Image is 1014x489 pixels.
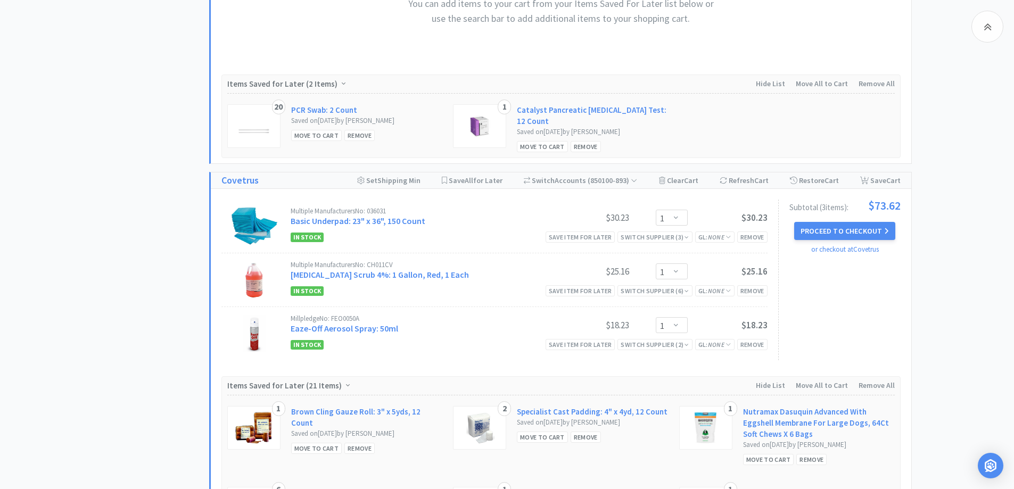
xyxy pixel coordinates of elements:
a: PCR Swab: 2 Count [291,104,357,115]
span: Cart [886,176,901,185]
div: Switch Supplier ( 6 ) [621,286,689,296]
span: Items Saved for Later ( ) [227,79,340,89]
div: Remove [344,130,375,141]
div: Subtotal ( 3 item s ): [789,200,901,211]
a: Eaze-Off Aerosol Spray: 50ml [291,323,398,334]
span: ( 850100-893 ) [586,176,637,185]
span: Remove All [859,79,895,88]
span: Cart [754,176,769,185]
div: Saved on [DATE] by [PERSON_NAME] [517,417,669,428]
div: Restore [790,172,839,188]
span: In Stock [291,286,324,296]
div: 20 [272,100,285,114]
div: Remove [571,432,601,443]
div: $18.23 [549,319,629,331]
span: 21 Items [309,380,339,391]
a: Basic Underpad: 23" x 36", 150 Count [291,216,425,226]
span: All [465,176,473,185]
img: 0971dad3aa184eda8f81dd1506d02767_601449.png [232,208,277,245]
div: Saved on [DATE] by [PERSON_NAME] [743,440,895,451]
a: [MEDICAL_DATA] Scrub 4%: 1 Gallon, Red, 1 Each [291,269,469,280]
div: Open Intercom Messenger [978,453,1003,478]
div: Remove [796,454,827,465]
span: Items Saved for Later ( ) [227,380,344,391]
img: f1a54a1909014c2696bb61f9032dd969_40185.png [241,261,268,299]
a: Brown Cling Gauze Roll: 3" x 5yds, 12 Count [291,406,443,428]
img: 7dbcece4bb724a9d8b6029f83a6bdbd8_350664.png [694,412,718,444]
a: Specialist Cast Padding: 4" x 4yd, 12 Count [517,406,667,417]
div: Multiple Manufacturers No: 036031 [291,208,549,214]
a: Catalyst Pancreatic [MEDICAL_DATA] Test: 12 Count [517,104,669,127]
span: Remove All [859,380,895,390]
img: 54a169df3e49466a9443b79962157102_28241.png [463,412,497,444]
span: Set [366,176,377,185]
div: Shipping Min [357,172,421,188]
img: 3c51941fe2e744be9f90986d6f70f3b1_37978.png [243,315,266,352]
a: or checkout at Covetrus [811,245,879,254]
div: Saved on [DATE] by [PERSON_NAME] [517,127,669,138]
span: GL: [698,233,731,241]
div: 1 [272,401,285,416]
a: Nutramax Dasuquin Advanced With Eggshell Membrane For Large Dogs, 64Ct Soft Chews X 6 Bags [743,406,895,440]
div: Multiple Manufacturers No: CH011CV [291,261,549,268]
div: Switch Supplier ( 3 ) [621,232,689,242]
div: Save [860,172,901,188]
div: Remove [737,231,768,243]
span: $73.62 [868,200,901,211]
img: 5cff1d8f838e445486462169860d3e9c_25831.png [235,412,273,444]
div: Remove [571,141,601,152]
span: Save for Later [449,176,502,185]
div: Save item for later [546,285,615,296]
div: Save item for later [546,339,615,350]
i: None [708,341,724,349]
span: GL: [698,287,731,295]
div: 1 [724,401,737,416]
div: Remove [737,285,768,296]
img: e96cc45b35374bc3a153767bb801466a_175340.png [238,110,270,142]
img: 483bac7965e64df1b8a05887fb6e52e5_742078.jpeg [464,110,496,142]
span: Cart [684,176,698,185]
span: $30.23 [741,212,768,223]
div: Saved on [DATE] by [PERSON_NAME] [291,115,443,127]
span: Move All to Cart [796,79,848,88]
span: Move All to Cart [796,380,848,390]
div: Saved on [DATE] by [PERSON_NAME] [291,428,443,440]
div: $25.16 [549,265,629,278]
div: Move to Cart [291,130,342,141]
span: Cart [825,176,839,185]
span: In Stock [291,233,324,242]
div: 1 [498,100,511,114]
div: Millpledge No: FEO0050A [291,315,549,322]
div: Move to Cart [743,454,794,465]
span: In Stock [291,340,324,350]
div: Remove [737,339,768,350]
div: Move to Cart [517,141,568,152]
span: Switch [532,176,555,185]
span: Hide List [756,380,785,390]
a: Covetrus [221,173,259,188]
div: Clear [659,172,698,188]
span: 2 Items [309,79,335,89]
span: Hide List [756,79,785,88]
i: None [708,287,724,295]
span: $18.23 [741,319,768,331]
div: Refresh [720,172,769,188]
div: 2 [498,401,511,416]
div: Move to Cart [291,443,342,454]
div: Move to Cart [517,432,568,443]
span: $25.16 [741,266,768,277]
div: Accounts [524,172,638,188]
span: GL: [698,341,731,349]
div: Switch Supplier ( 2 ) [621,339,689,350]
div: Remove [344,443,375,454]
div: $30.23 [549,211,629,224]
div: Save item for later [546,231,615,243]
button: Proceed to Checkout [794,222,895,240]
i: None [708,233,724,241]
